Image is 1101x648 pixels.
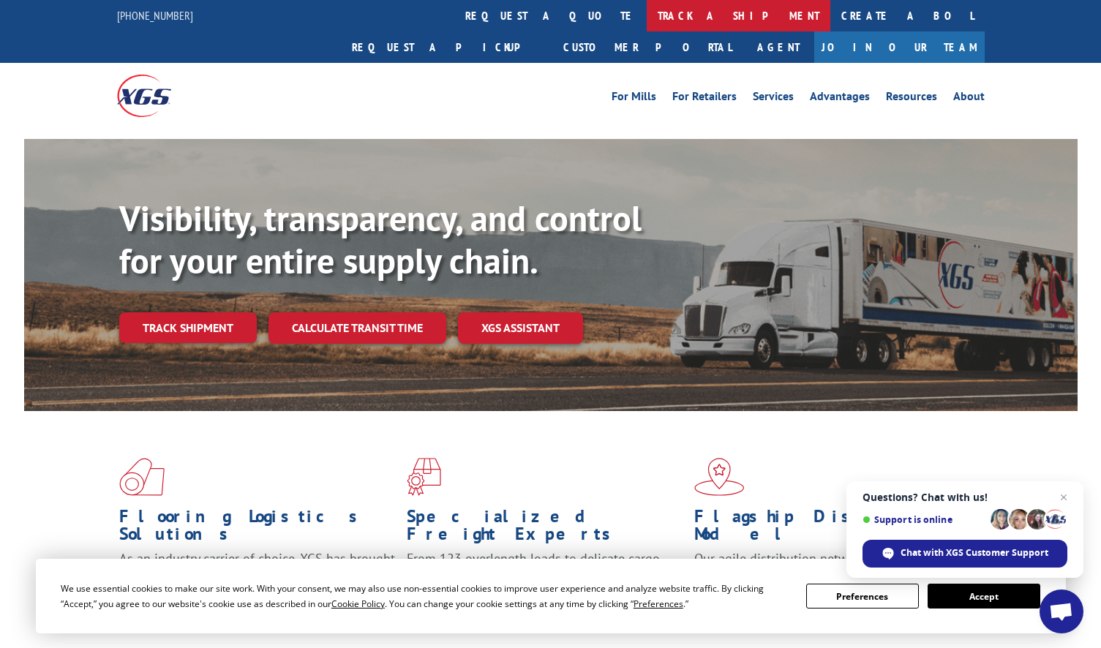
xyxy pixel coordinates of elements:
a: Request a pickup [341,31,552,63]
span: Close chat [1055,489,1072,506]
h1: Specialized Freight Experts [407,508,683,550]
a: About [953,91,985,107]
span: Questions? Chat with us! [863,491,1067,503]
span: Preferences [634,598,683,610]
a: [PHONE_NUMBER] [117,8,193,23]
img: xgs-icon-focused-on-flooring-red [407,458,441,496]
div: Open chat [1040,589,1083,633]
button: Accept [928,584,1040,609]
a: Customer Portal [552,31,743,63]
h1: Flooring Logistics Solutions [119,508,396,550]
img: xgs-icon-total-supply-chain-intelligence-red [119,458,165,496]
span: Cookie Policy [331,598,385,610]
a: XGS ASSISTANT [458,312,583,344]
span: Support is online [863,514,985,525]
p: From 123 overlength loads to delicate cargo, our experienced staff knows the best way to move you... [407,550,683,615]
span: Our agile distribution network gives you nationwide inventory management on demand. [694,550,963,584]
b: Visibility, transparency, and control for your entire supply chain. [119,195,642,283]
span: As an industry carrier of choice, XGS has brought innovation and dedication to flooring logistics... [119,550,395,602]
a: Services [753,91,794,107]
a: Track shipment [119,312,257,343]
a: For Mills [612,91,656,107]
div: Cookie Consent Prompt [36,559,1066,633]
div: Chat with XGS Customer Support [863,540,1067,568]
a: Resources [886,91,937,107]
a: For Retailers [672,91,737,107]
button: Preferences [806,584,919,609]
h1: Flagship Distribution Model [694,508,971,550]
a: Calculate transit time [268,312,446,344]
span: Chat with XGS Customer Support [901,546,1048,560]
a: Agent [743,31,814,63]
a: Advantages [810,91,870,107]
a: Join Our Team [814,31,985,63]
img: xgs-icon-flagship-distribution-model-red [694,458,745,496]
div: We use essential cookies to make our site work. With your consent, we may also use non-essential ... [61,581,789,611]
